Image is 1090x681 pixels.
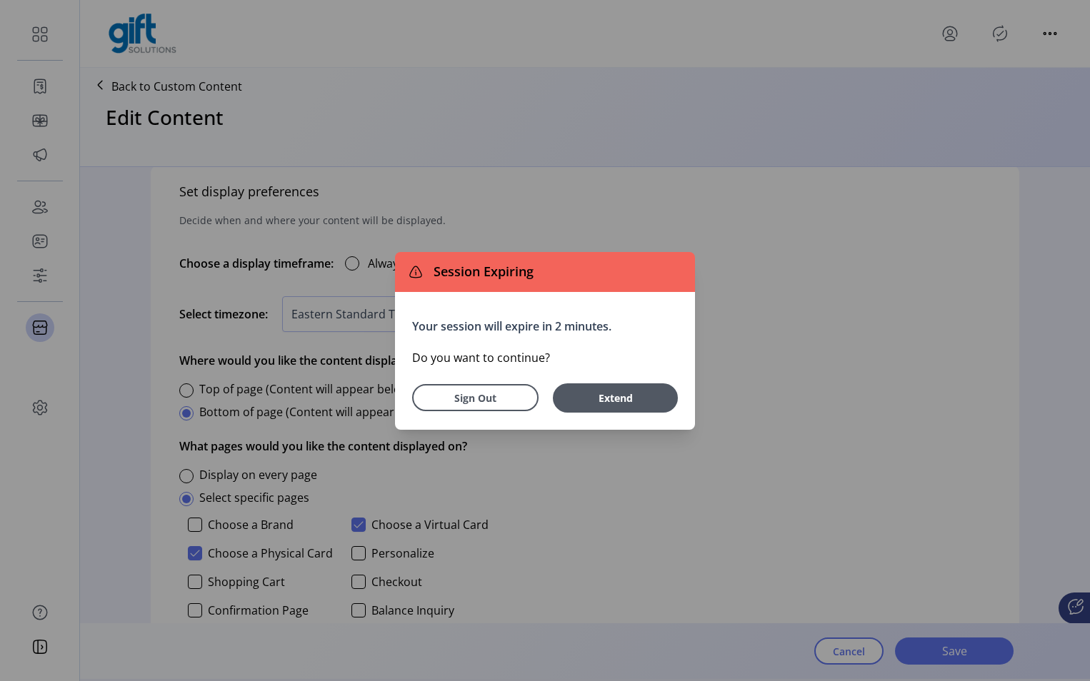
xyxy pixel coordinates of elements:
span: Session Expiring [428,262,534,281]
p: Your session will expire in 2 minutes. [412,318,678,335]
span: Sign Out [431,390,520,405]
p: Do you want to continue? [412,349,678,366]
body: Rich Text Area. Press ALT-0 for help. [11,11,797,179]
button: Sign Out [412,384,539,411]
button: Extend [553,383,678,413]
span: Extend [560,390,671,405]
